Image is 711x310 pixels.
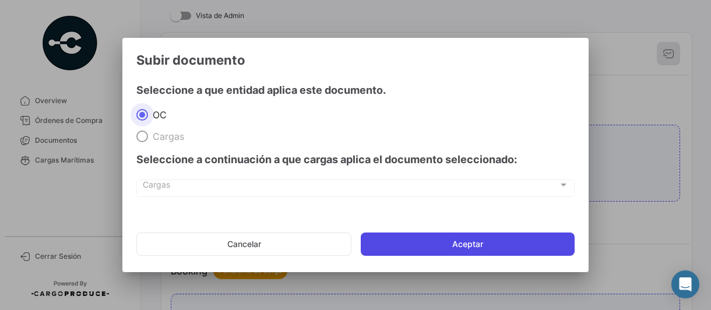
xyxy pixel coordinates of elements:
[148,131,184,142] span: Cargas
[148,109,167,121] span: OC
[136,152,575,168] h4: Seleccione a continuación a que cargas aplica el documento seleccionado:
[361,233,575,256] button: Aceptar
[143,182,558,192] span: Cargas
[136,233,351,256] button: Cancelar
[136,52,575,68] h3: Subir documento
[136,82,386,98] h4: Seleccione a que entidad aplica este documento.
[671,270,699,298] div: Abrir Intercom Messenger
